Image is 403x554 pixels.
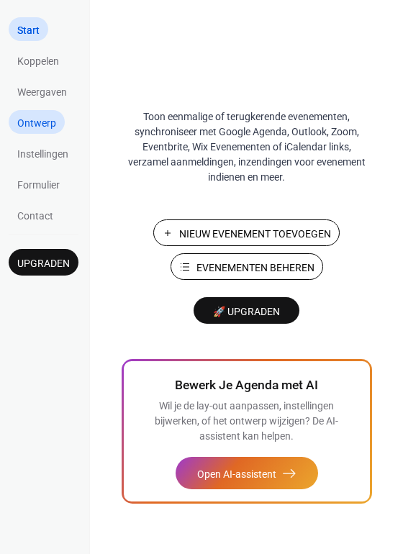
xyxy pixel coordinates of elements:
[9,110,65,134] a: Ontwerp
[17,23,40,38] span: Start
[9,141,77,165] a: Instellingen
[175,375,318,395] span: Bewerk Je Agenda met AI
[9,172,68,196] a: Formulier
[176,457,318,489] button: Open AI-assistent
[17,256,70,271] span: Upgraden
[153,219,340,246] button: Nieuw Evenement Toevoegen
[9,48,68,72] a: Koppelen
[9,17,48,41] a: Start
[17,147,68,162] span: Instellingen
[17,116,56,131] span: Ontwerp
[196,260,314,276] span: Evenementen Beheren
[9,79,76,103] a: Weergaven
[17,85,67,100] span: Weergaven
[17,178,60,193] span: Formulier
[171,253,323,280] button: Evenementen Beheren
[9,249,78,276] button: Upgraden
[17,54,59,69] span: Koppelen
[197,467,276,482] span: Open AI-assistent
[179,227,331,242] span: Nieuw Evenement Toevoegen
[155,400,338,442] span: Wil je de lay-out aanpassen, instellingen bijwerken, of het ontwerp wijzigen? De AI-assistent kan...
[17,209,53,224] span: Contact
[202,306,291,317] span: 🚀 Upgraden
[128,109,366,185] span: Toon eenmalige of terugkerende evenementen, synchroniseer met Google Agenda, Outlook, Zoom, Event...
[9,203,62,227] a: Contact
[194,297,299,324] button: 🚀 Upgraden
